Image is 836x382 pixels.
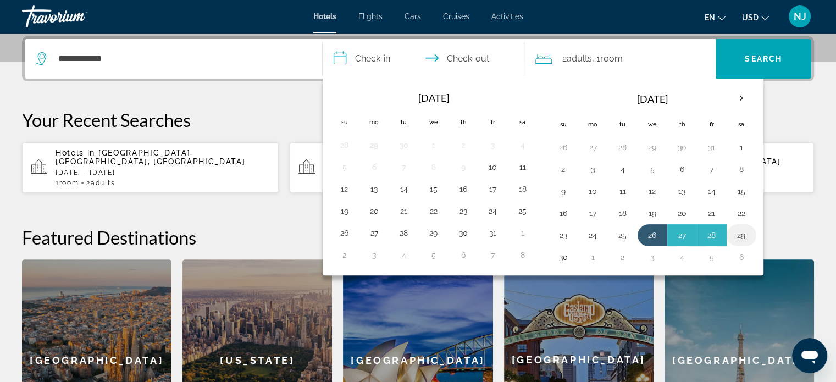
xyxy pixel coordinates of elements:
button: Day 29 [644,140,661,155]
button: Day 23 [555,228,572,243]
button: Day 28 [614,140,632,155]
button: Day 5 [703,250,721,265]
button: Day 1 [514,225,532,241]
button: Day 16 [455,181,472,197]
button: Day 2 [555,162,572,177]
button: Day 22 [733,206,750,221]
p: [DATE] - [DATE] [56,169,270,176]
button: Day 24 [484,203,502,219]
button: Day 8 [733,162,750,177]
button: Day 1 [584,250,602,265]
button: Day 5 [425,247,442,263]
th: [DATE] [359,86,508,110]
a: Cruises [443,12,469,21]
button: Change currency [742,9,769,25]
button: Day 4 [514,137,532,153]
button: Day 3 [644,250,661,265]
button: Hotels in [GEOGRAPHIC_DATA], [GEOGRAPHIC_DATA], [GEOGRAPHIC_DATA][DATE] - [DATE]1Room2Adults [290,142,546,193]
button: Travelers: 2 adults, 0 children [524,39,716,79]
button: Day 13 [673,184,691,199]
span: 2 [562,51,591,67]
button: Day 28 [395,225,413,241]
button: Day 10 [484,159,502,175]
button: Day 6 [673,162,691,177]
button: Day 3 [366,247,383,263]
button: Day 27 [366,225,383,241]
button: Day 14 [395,181,413,197]
button: Day 2 [614,250,632,265]
button: Day 19 [336,203,353,219]
button: Day 17 [484,181,502,197]
span: 1 [56,179,79,187]
button: User Menu [785,5,814,28]
span: NJ [794,11,806,22]
button: Day 2 [336,247,353,263]
button: Day 30 [455,225,472,241]
button: Hotels in [GEOGRAPHIC_DATA], [GEOGRAPHIC_DATA], [GEOGRAPHIC_DATA][DATE] - [DATE]1Room2Adults [22,142,279,193]
button: Day 8 [425,159,442,175]
button: Day 30 [673,140,691,155]
button: Day 16 [555,206,572,221]
button: Day 24 [584,228,602,243]
button: Next month [727,86,756,111]
button: Day 25 [514,203,532,219]
button: Day 15 [733,184,750,199]
iframe: Button to launch messaging window [792,338,827,373]
button: Day 28 [703,228,721,243]
span: Room [600,53,622,64]
button: Day 31 [484,225,502,241]
a: Travorium [22,2,132,31]
button: Day 13 [366,181,383,197]
button: Day 4 [395,247,413,263]
button: Day 21 [703,206,721,221]
span: [GEOGRAPHIC_DATA], [GEOGRAPHIC_DATA], [GEOGRAPHIC_DATA] [56,148,245,166]
button: Day 23 [455,203,472,219]
button: Day 7 [484,247,502,263]
button: Day 11 [514,159,532,175]
button: Day 10 [584,184,602,199]
button: Day 3 [484,137,502,153]
span: Activities [491,12,523,21]
table: Left calendar grid [330,86,538,266]
button: Day 8 [514,247,532,263]
button: Day 7 [395,159,413,175]
button: Day 30 [555,250,572,265]
h2: Featured Destinations [22,226,814,248]
button: Day 14 [703,184,721,199]
button: Day 26 [555,140,572,155]
button: Day 5 [336,159,353,175]
button: Day 25 [614,228,632,243]
button: Day 12 [336,181,353,197]
a: Flights [358,12,383,21]
button: Change language [705,9,726,25]
span: Adults [566,53,591,64]
button: Day 3 [584,162,602,177]
button: Day 26 [336,225,353,241]
button: Day 20 [366,203,383,219]
button: Day 31 [703,140,721,155]
button: Day 17 [584,206,602,221]
button: Day 27 [584,140,602,155]
button: Day 2 [455,137,472,153]
button: Select check in and out date [323,39,525,79]
button: Day 4 [673,250,691,265]
button: Day 29 [733,228,750,243]
button: Day 21 [395,203,413,219]
a: Cars [405,12,421,21]
button: Day 28 [336,137,353,153]
button: Day 27 [673,228,691,243]
a: Hotels [313,12,336,21]
span: 2 [86,179,115,187]
button: Search [716,39,811,79]
span: Search [745,54,782,63]
span: Room [59,179,79,187]
button: Day 6 [733,250,750,265]
button: Day 11 [614,184,632,199]
input: Search hotel destination [57,51,306,67]
th: [DATE] [578,86,727,112]
span: , 1 [591,51,622,67]
span: USD [742,13,759,22]
button: Day 1 [425,137,442,153]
